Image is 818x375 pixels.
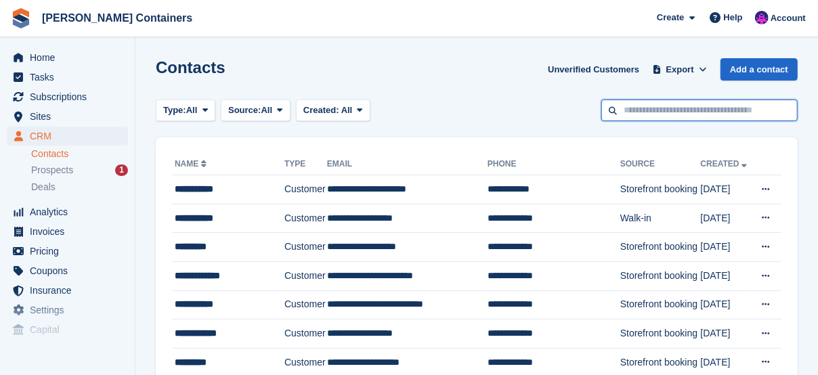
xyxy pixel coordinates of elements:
th: Phone [488,154,620,175]
div: 1 [115,164,128,176]
td: Customer [284,290,327,319]
button: Source: All [221,100,290,122]
a: menu [7,127,128,146]
h1: Contacts [156,58,225,76]
td: Storefront booking [620,319,701,349]
span: Deals [31,181,56,194]
td: [DATE] [701,319,752,349]
span: Sites [30,107,111,126]
a: Created [701,159,750,169]
td: [DATE] [701,261,752,290]
span: All [186,104,198,117]
button: Created: All [296,100,370,122]
td: [DATE] [701,204,752,233]
td: Walk-in [620,204,701,233]
a: menu [7,48,128,67]
span: All [261,104,273,117]
th: Email [327,154,488,175]
span: Created: [303,105,339,115]
a: Prospects 1 [31,163,128,177]
button: Type: All [156,100,215,122]
a: menu [7,320,128,339]
span: Pricing [30,242,111,261]
td: Storefront booking [620,175,701,204]
span: Account [771,12,806,25]
td: Customer [284,204,327,233]
span: Insurance [30,281,111,300]
td: [DATE] [701,233,752,262]
span: Invoices [30,222,111,241]
td: Storefront booking [620,233,701,262]
a: menu [7,222,128,241]
span: Type: [163,104,186,117]
a: menu [7,281,128,300]
span: Source: [228,104,261,117]
a: menu [7,301,128,319]
span: Export [666,63,694,76]
td: Customer [284,261,327,290]
td: Customer [284,319,327,349]
span: Settings [30,301,111,319]
span: Home [30,48,111,67]
td: [DATE] [701,175,752,204]
span: All [341,105,353,115]
td: Storefront booking [620,261,701,290]
a: menu [7,202,128,221]
a: menu [7,107,128,126]
a: Add a contact [720,58,798,81]
a: Name [175,159,209,169]
button: Export [650,58,710,81]
th: Source [620,154,701,175]
span: Analytics [30,202,111,221]
span: Coupons [30,261,111,280]
td: Customer [284,233,327,262]
td: [DATE] [701,290,752,319]
a: menu [7,68,128,87]
td: Storefront booking [620,290,701,319]
td: Customer [284,175,327,204]
span: Help [724,11,743,24]
a: Deals [31,180,128,194]
th: Type [284,154,327,175]
img: stora-icon-8386f47178a22dfd0bd8f6a31ec36ba5ce8667c1dd55bd0f319d3a0aa187defe.svg [11,8,31,28]
a: menu [7,242,128,261]
a: menu [7,261,128,280]
a: Contacts [31,148,128,160]
a: Unverified Customers [542,58,645,81]
span: Prospects [31,164,73,177]
span: Create [657,11,684,24]
span: Subscriptions [30,87,111,106]
img: Claire Wilson [755,11,769,24]
span: Capital [30,320,111,339]
span: CRM [30,127,111,146]
a: menu [7,87,128,106]
a: [PERSON_NAME] Containers [37,7,198,29]
span: Tasks [30,68,111,87]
